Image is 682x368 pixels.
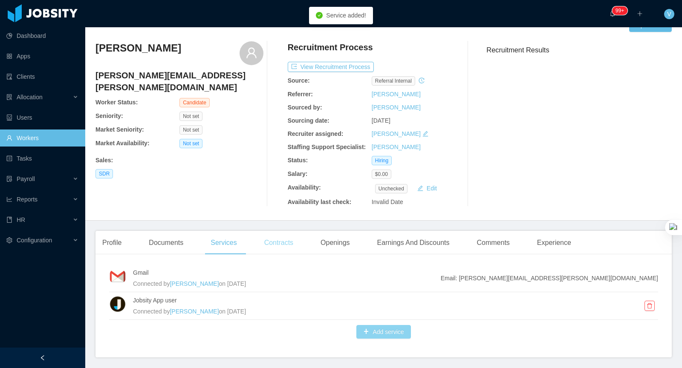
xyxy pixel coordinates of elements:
[667,9,671,19] span: V
[17,196,38,203] span: Reports
[6,150,78,167] a: icon: profileTasks
[170,280,219,287] a: [PERSON_NAME]
[356,325,410,339] button: icon: plusAdd service
[288,130,344,137] b: Recruiter assigned:
[179,125,202,135] span: Not set
[288,104,322,111] b: Sourced by:
[133,296,624,305] h4: Jobsity App user
[95,169,113,178] span: SDR
[612,6,627,15] sup: 915
[6,237,12,243] i: icon: setting
[6,176,12,182] i: icon: file-protect
[288,77,310,84] b: Source:
[6,109,78,126] a: icon: robotUsers
[314,231,357,255] div: Openings
[95,157,113,164] b: Sales :
[372,91,421,98] a: [PERSON_NAME]
[637,11,643,17] i: icon: plus
[204,231,243,255] div: Services
[414,183,440,193] button: icon: editEdit
[372,117,390,124] span: [DATE]
[109,296,126,313] img: xuEYf3yjHv8fpvZcyFcbvD4AAAAASUVORK5CYII=
[288,63,374,70] a: icon: exportView Recruitment Process
[372,104,421,111] a: [PERSON_NAME]
[95,41,181,55] h3: [PERSON_NAME]
[644,301,655,311] button: icon: delete
[288,41,373,53] h4: Recruitment Process
[288,91,313,98] b: Referrer:
[257,231,300,255] div: Contracts
[142,231,190,255] div: Documents
[17,216,25,223] span: HR
[133,268,441,277] h4: Gmail
[95,69,263,93] h4: [PERSON_NAME][EMAIL_ADDRESS][PERSON_NAME][DOMAIN_NAME]
[486,45,672,55] h3: Recruitment Results
[370,231,457,255] div: Earnings And Discounts
[95,99,138,106] b: Worker Status:
[219,280,246,287] span: on [DATE]
[133,280,170,287] span: Connected by
[6,94,12,100] i: icon: solution
[6,68,78,85] a: icon: auditClients
[530,231,578,255] div: Experience
[6,217,12,223] i: icon: book
[372,198,403,205] span: Invalid Date
[326,12,366,19] span: Service added!
[95,231,128,255] div: Profile
[288,157,308,164] b: Status:
[422,131,428,137] i: icon: edit
[17,237,52,244] span: Configuration
[288,170,308,177] b: Salary:
[372,156,392,165] span: Hiring
[288,144,366,150] b: Staffing Support Specialist:
[610,11,616,17] i: icon: bell
[179,139,202,148] span: Not set
[288,184,321,191] b: Availability:
[288,117,329,124] b: Sourcing date:
[17,175,35,182] span: Payroll
[95,126,144,133] b: Market Seniority:
[372,144,421,150] a: [PERSON_NAME]
[246,47,257,59] i: icon: user
[219,308,246,315] span: on [DATE]
[133,308,170,315] span: Connected by
[316,12,323,19] i: icon: check-circle
[372,130,421,137] a: [PERSON_NAME]
[6,129,78,147] a: icon: userWorkers
[372,170,391,179] span: $0.00
[419,78,425,83] i: icon: history
[170,308,219,315] a: [PERSON_NAME]
[95,140,150,147] b: Market Availability:
[109,268,126,285] img: kuLOZPwjcRA5AEBSsMqJNr0YAABA0AAACBoAABA0AACCBgAABA0AgKABAABBAwAAggYAQNAAAICgAQAQNAAAIGgAAEDQAAAIG...
[372,76,415,86] span: Referral internal
[470,231,516,255] div: Comments
[288,62,374,72] button: icon: exportView Recruitment Process
[179,112,202,121] span: Not set
[17,94,43,101] span: Allocation
[6,27,78,44] a: icon: pie-chartDashboard
[6,48,78,65] a: icon: appstoreApps
[441,274,658,283] span: Email: [PERSON_NAME][EMAIL_ADDRESS][PERSON_NAME][DOMAIN_NAME]
[288,198,352,205] b: Availability last check:
[179,98,210,107] span: Candidate
[6,196,12,202] i: icon: line-chart
[95,112,123,119] b: Seniority:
